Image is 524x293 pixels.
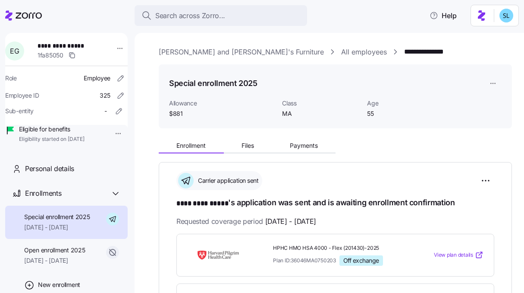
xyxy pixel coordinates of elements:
[187,245,249,265] img: Harvard Pilgrim Health Care
[5,91,39,100] span: Employee ID
[434,251,483,259] a: View plan details
[38,51,63,60] span: 1fa85050
[499,9,513,22] img: 7c620d928e46699fcfb78cede4daf1d1
[176,216,316,227] span: Requested coverage period
[24,256,85,265] span: [DATE] - [DATE]
[434,251,473,259] span: View plan details
[5,107,34,115] span: Sub-entity
[5,74,17,83] span: Role
[195,176,258,185] span: Carrier application sent
[265,216,316,227] span: [DATE] - [DATE]
[242,143,254,149] span: Files
[10,48,19,54] span: E G
[169,99,275,108] span: Allowance
[367,99,445,108] span: Age
[155,10,225,21] span: Search across Zorro...
[273,245,408,252] span: HPHC HMO HSA 4000 - Flex (201430)-2025
[423,7,464,24] button: Help
[169,109,275,118] span: $881
[24,246,85,255] span: Open enrollment 2025
[290,143,318,149] span: Payments
[343,257,379,264] span: Off exchange
[282,109,360,118] span: MA
[169,78,257,89] h1: Special enrollment 2025
[24,213,90,221] span: Special enrollment 2025
[341,47,387,57] a: All employees
[367,109,445,118] span: 55
[100,91,110,100] span: 325
[19,136,85,143] span: Eligibility started on [DATE]
[38,280,80,289] span: New enrollment
[176,197,494,209] h1: 's application was sent and is awaiting enrollment confirmation
[135,5,307,26] button: Search across Zorro...
[159,47,324,57] a: [PERSON_NAME] and [PERSON_NAME]'s Furniture
[176,143,206,149] span: Enrollment
[430,10,457,21] span: Help
[282,99,360,108] span: Class
[25,188,61,199] span: Enrollments
[104,107,107,115] span: -
[84,74,110,83] span: Employee
[24,223,90,232] span: [DATE] - [DATE]
[273,257,336,264] span: Plan ID: 36046MA0750203
[19,125,85,134] span: Eligible for benefits
[25,163,74,174] span: Personal details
